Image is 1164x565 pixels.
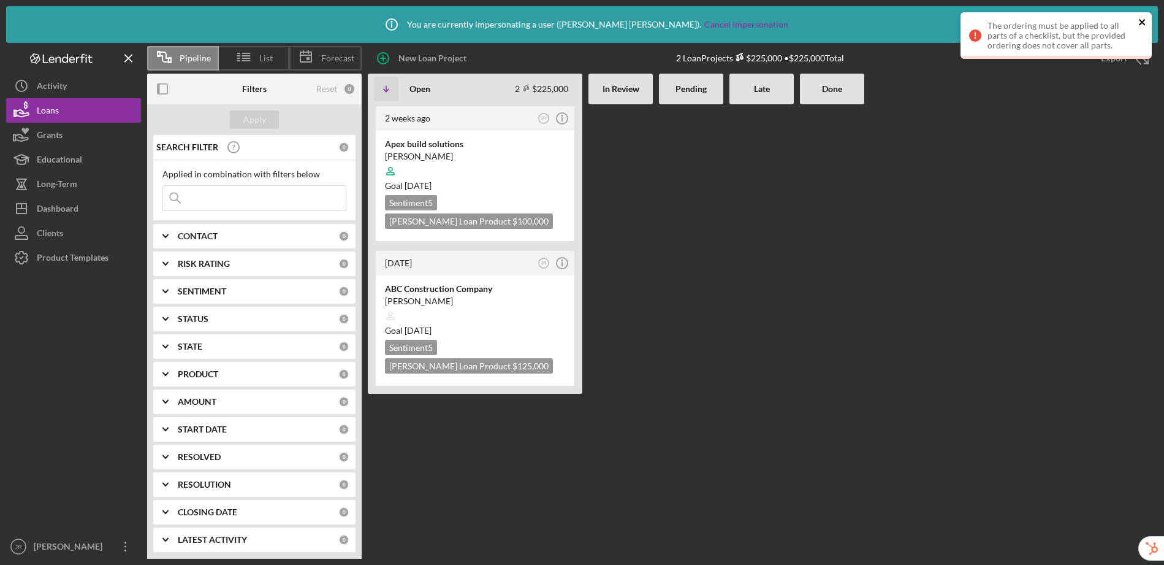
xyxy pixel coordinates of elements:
b: Pending [675,84,707,94]
div: 0 [338,341,349,352]
span: List [259,53,273,63]
div: Dashboard [37,196,78,224]
button: Educational [6,147,141,172]
div: Sentiment 5 [385,195,437,210]
b: Done [822,84,842,94]
button: Clients [6,221,141,245]
a: 2 weeks agoJRApex build solutions[PERSON_NAME]Goal [DATE]Sentiment5[PERSON_NAME] Loan Product $10... [374,104,576,243]
div: [PERSON_NAME] [385,150,565,163]
b: PRODUCT [178,369,218,379]
div: You are currently impersonating a user ( [PERSON_NAME] [PERSON_NAME] ). [376,9,788,40]
div: 0 [338,258,349,269]
div: [PERSON_NAME] [385,295,565,307]
div: New Loan Project [398,46,466,71]
span: Goal [385,180,432,191]
div: Educational [37,147,82,175]
div: 0 [338,534,349,545]
b: RESOLVED [178,452,221,462]
div: 0 [338,369,349,380]
b: Filters [242,84,267,94]
button: JR [536,110,552,127]
b: SENTIMENT [178,286,226,296]
div: 0 [338,452,349,463]
div: 0 [338,313,349,325]
div: Product Templates [37,245,108,273]
time: 2025-09-13 23:08 [385,113,430,123]
button: Activity [6,74,141,98]
time: 11/26/2025 [405,325,432,336]
span: $125,000 [512,361,549,371]
button: close [1138,17,1147,29]
text: JR [541,261,546,265]
div: [PERSON_NAME] Loan Product [385,213,553,229]
button: New Loan Project [368,46,479,71]
button: Product Templates [6,245,141,270]
div: Reset [316,84,337,94]
button: Apply [230,110,279,129]
b: Late [754,84,770,94]
div: 0 [338,507,349,518]
div: 0 [338,286,349,297]
div: 0 [338,231,349,242]
div: Grants [37,123,63,150]
div: 0 [338,479,349,490]
div: Apply [243,110,266,129]
b: RESOLUTION [178,480,231,490]
b: RISK RATING [178,259,230,269]
b: AMOUNT [178,397,216,407]
time: 2025-08-28 15:54 [385,258,412,268]
div: [PERSON_NAME] [31,534,110,562]
b: Open [409,84,430,94]
b: LATEST ACTIVITY [178,535,247,545]
div: The ordering must be applied to all parts of a checklist, but the provided ordering does not cove... [987,21,1135,50]
div: $225,000 [733,53,782,63]
b: STATE [178,342,202,352]
button: Long-Term [6,172,141,196]
button: JR[PERSON_NAME] [6,534,141,559]
b: SEARCH FILTER [156,142,218,152]
text: JR [15,544,22,550]
button: Loans [6,98,141,123]
span: $100,000 [512,216,549,226]
text: JR [541,116,546,120]
a: [DATE]JRABC Construction Company[PERSON_NAME]Goal [DATE]Sentiment5[PERSON_NAME] Loan Product $125... [374,249,576,388]
div: Long-Term [37,172,77,199]
div: 0 [343,83,356,95]
button: Grants [6,123,141,147]
b: CLOSING DATE [178,507,237,517]
div: Loans [37,98,59,126]
button: JR [536,255,552,272]
div: Applied in combination with filters below [162,169,346,179]
b: STATUS [178,314,208,324]
b: CONTACT [178,231,218,241]
div: 0 [338,142,349,153]
span: Forecast [321,53,354,63]
div: Clients [37,221,63,248]
div: 0 [338,396,349,407]
div: 0 [338,424,349,435]
div: Sentiment 5 [385,340,437,355]
span: Goal [385,325,432,336]
time: 12/12/2025 [405,180,432,191]
div: [PERSON_NAME] Loan Product [385,358,553,374]
div: Apex build solutions [385,138,565,150]
div: Activity [37,74,67,101]
div: ABC Construction Company [385,283,565,295]
div: 2 Loan Projects • $225,000 Total [676,53,844,63]
b: In Review [603,84,639,94]
span: Pipeline [180,53,211,63]
a: Cancel Impersonation [704,20,788,29]
b: START DATE [178,425,227,434]
button: Dashboard [6,196,141,221]
div: 2 $225,000 [515,83,568,94]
